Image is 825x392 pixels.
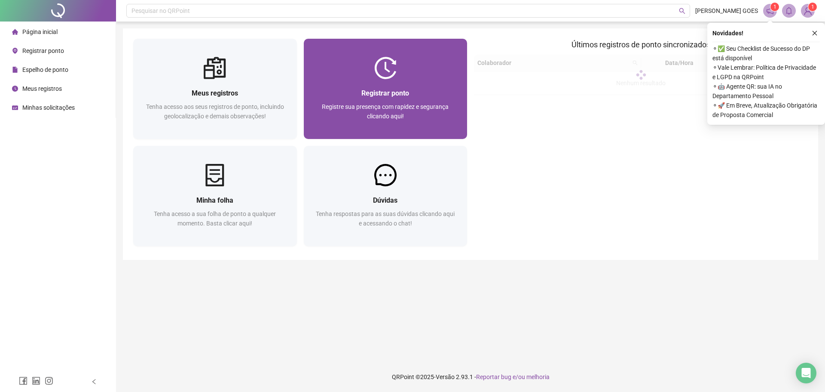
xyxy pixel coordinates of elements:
[12,105,18,111] span: schedule
[19,377,27,385] span: facebook
[436,373,455,380] span: Versão
[22,47,64,54] span: Registrar ponto
[22,85,62,92] span: Meus registros
[12,86,18,92] span: clock-circle
[679,8,685,14] span: search
[811,4,814,10] span: 1
[322,103,449,120] span: Registre sua presença com rapidez e segurança clicando aqui!
[712,44,820,63] span: ⚬ ✅ Seu Checklist de Sucesso do DP está disponível
[796,363,816,383] div: Open Intercom Messenger
[785,7,793,15] span: bell
[22,66,68,73] span: Espelho de ponto
[12,67,18,73] span: file
[196,196,233,204] span: Minha folha
[373,196,397,204] span: Dúvidas
[22,28,58,35] span: Página inicial
[571,40,710,49] span: Últimos registros de ponto sincronizados
[808,3,817,11] sup: Atualize o seu contato no menu Meus Dados
[304,39,467,139] a: Registrar pontoRegistre sua presença com rapidez e segurança clicando aqui!
[304,146,467,246] a: DúvidasTenha respostas para as suas dúvidas clicando aqui e acessando o chat!
[146,103,284,120] span: Tenha acesso aos seus registros de ponto, incluindo geolocalização e demais observações!
[133,39,297,139] a: Meus registrosTenha acesso aos seus registros de ponto, incluindo geolocalização e demais observa...
[801,4,814,17] img: 83968
[12,29,18,35] span: home
[154,210,276,227] span: Tenha acesso a sua folha de ponto a qualquer momento. Basta clicar aqui!
[712,82,820,101] span: ⚬ 🤖 Agente QR: sua IA no Departamento Pessoal
[712,28,743,38] span: Novidades !
[45,377,53,385] span: instagram
[712,63,820,82] span: ⚬ Vale Lembrar: Política de Privacidade e LGPD na QRPoint
[22,104,75,111] span: Minhas solicitações
[361,89,409,97] span: Registrar ponto
[91,379,97,385] span: left
[773,4,776,10] span: 1
[695,6,758,15] span: [PERSON_NAME] GOES
[812,30,818,36] span: close
[476,373,550,380] span: Reportar bug e/ou melhoria
[766,7,774,15] span: notification
[32,377,40,385] span: linkedin
[133,146,297,246] a: Minha folhaTenha acesso a sua folha de ponto a qualquer momento. Basta clicar aqui!
[316,210,455,227] span: Tenha respostas para as suas dúvidas clicando aqui e acessando o chat!
[192,89,238,97] span: Meus registros
[12,48,18,54] span: environment
[712,101,820,120] span: ⚬ 🚀 Em Breve, Atualização Obrigatória de Proposta Comercial
[116,362,825,392] footer: QRPoint © 2025 - 2.93.1 -
[770,3,779,11] sup: 1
